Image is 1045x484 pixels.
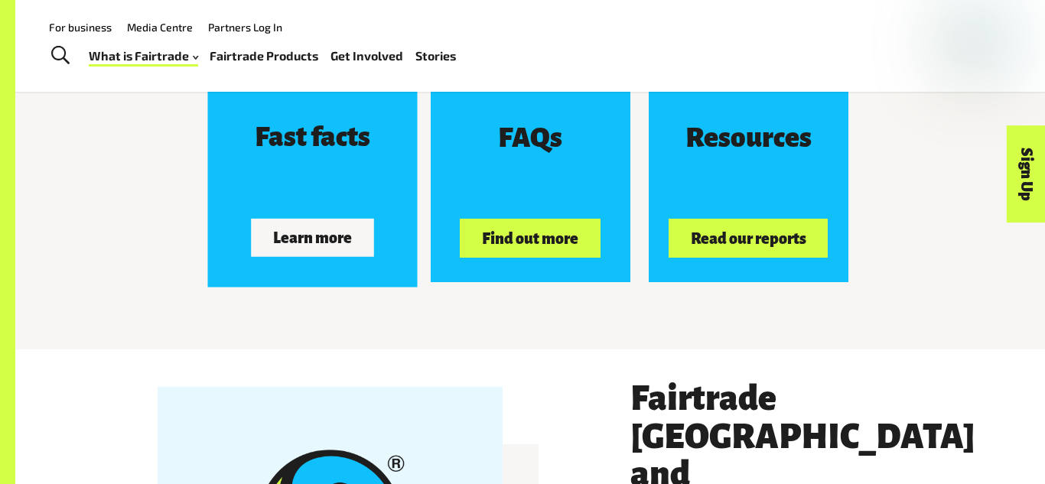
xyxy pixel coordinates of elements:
[330,45,403,67] a: Get Involved
[460,219,600,258] button: Find out more
[431,83,630,282] a: FAQs Find out more
[89,45,198,67] a: What is Fairtrade
[49,21,112,34] a: For business
[685,123,812,153] h3: Resources
[207,78,417,287] a: Fast facts Learn more
[41,37,79,75] a: Toggle Search
[210,45,318,67] a: Fairtrade Products
[498,123,562,153] h3: FAQs
[669,219,828,258] button: Read our reports
[649,83,848,282] a: Resources Read our reports
[254,123,370,153] h3: Fast facts
[943,14,1002,78] img: Fairtrade Australia New Zealand logo
[127,21,193,34] a: Media Centre
[415,45,456,67] a: Stories
[251,219,373,257] button: Learn more
[208,21,282,34] a: Partners Log In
